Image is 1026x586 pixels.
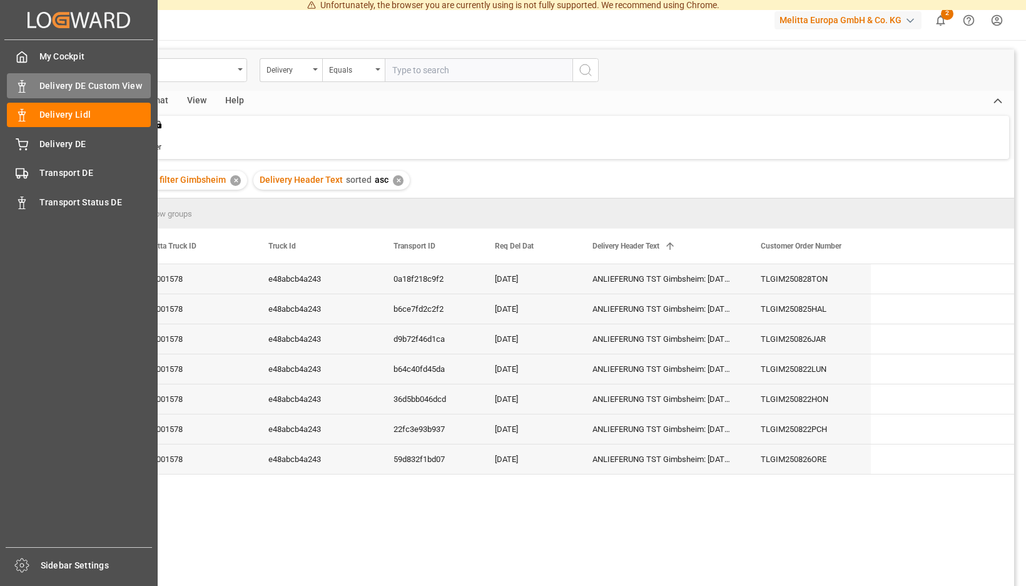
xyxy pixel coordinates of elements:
[267,61,309,76] div: Delivery
[927,6,955,34] button: show 2 new notifications
[393,175,404,186] div: ✕
[128,324,253,354] div: 600001578
[955,6,983,34] button: Help Center
[378,324,480,354] div: d9b72f46d1ca
[378,294,480,324] div: b6ce7fd2c2f2
[128,264,253,294] div: 600001578
[746,324,871,354] div: TLGIM250826JAR
[577,414,746,444] div: ANLIEFERUNG TST Gimbsheim: [DATE] - [DATE]; 05-13 Uhr ANLIEFERUNG im LIDL Lager: [DATE]
[746,384,871,414] div: TLGIM250822HON
[253,324,378,354] div: e48abcb4a243
[941,8,953,20] span: 2
[128,294,253,324] div: 600001578
[746,294,871,324] div: TLGIM250825HAL
[230,175,241,186] div: ✕
[480,414,577,444] div: [DATE]
[253,294,378,324] div: e48abcb4a243
[329,61,372,76] div: Equals
[480,354,577,384] div: [DATE]
[39,80,151,93] span: Delivery DE Custom View
[378,354,480,384] div: b64c40fd45da
[761,242,841,250] span: Customer Order Number
[577,294,746,324] div: ANLIEFERUNG TST Gimbsheim: [DATE] - [DATE]; 05-12 Uhr ANLIEFERUNG im LIDL Lager: [DATE]
[260,175,343,185] span: Delivery Header Text
[394,242,435,250] span: Transport ID
[375,175,389,185] span: asc
[143,242,196,250] span: Melitta Truck ID
[7,161,151,185] a: Transport DE
[577,264,746,294] div: ANLIEFERUNG TST Gimbsheim: [DATE] - [DATE]; 05-13 Uhr ANLIEFERUNG im LIDL Lager: [DATE]
[7,44,151,69] a: My Cockpit
[268,242,296,250] span: Truck Id
[577,384,746,414] div: ANLIEFERUNG TST Gimbsheim: [DATE] - [DATE]; 05-13 Uhr ANLIEFERUNG im LIDL Lager: [DATE]
[378,445,480,474] div: 59d832f1bd07
[41,559,153,572] span: Sidebar Settings
[7,73,151,98] a: Delivery DE Custom View
[577,324,746,354] div: ANLIEFERUNG TST Gimbsheim: [DATE] - [DATE]; 05-12 Uhr ANLIEFERUNG im LIDL Lager: [DATE]
[253,384,378,414] div: e48abcb4a243
[592,242,659,250] span: Delivery Header Text
[378,264,480,294] div: 0a18f218c9f2
[480,324,577,354] div: [DATE]
[128,354,253,384] div: 600001578
[7,131,151,156] a: Delivery DE
[39,108,151,121] span: Delivery Lidl
[746,445,871,474] div: TLGIM250826ORE
[260,58,322,82] button: open menu
[253,414,378,444] div: e48abcb4a243
[39,196,151,209] span: Transport Status DE
[128,384,253,414] div: 600001578
[253,354,378,384] div: e48abcb4a243
[746,414,871,444] div: TLGIM250822PCH
[39,50,151,63] span: My Cockpit
[775,8,927,32] button: Melitta Europa GmbH & Co. KG
[91,175,226,185] span: [PERSON_NAME] filter Gimbsheim
[322,58,385,82] button: open menu
[178,91,216,112] div: View
[253,445,378,474] div: e48abcb4a243
[746,354,871,384] div: TLGIM250822LUN
[378,414,480,444] div: 22fc3e93b937
[7,190,151,214] a: Transport Status DE
[572,58,599,82] button: search button
[378,384,480,414] div: 36d5bb046dcd
[577,445,746,474] div: ANLIEFERUNG TST Gimbsheim: [DATE] - [DATE]; 05-12 Uhr ANLIEFERUNG im LIDL Lager: [DATE]
[7,103,151,127] a: Delivery Lidl
[39,167,151,180] span: Transport DE
[128,414,253,444] div: 600001578
[480,384,577,414] div: [DATE]
[480,294,577,324] div: [DATE]
[495,242,534,250] span: Req Del Dat
[480,264,577,294] div: [DATE]
[385,58,572,82] input: Type to search
[346,175,372,185] span: sorted
[577,354,746,384] div: ANLIEFERUNG TST Gimbsheim: [DATE] - [DATE]; 05-13 Uhr ANLIEFERUNG im LIDL Lager: [DATE]
[480,445,577,474] div: [DATE]
[39,138,151,151] span: Delivery DE
[253,264,378,294] div: e48abcb4a243
[216,91,253,112] div: Help
[775,11,922,29] div: Melitta Europa GmbH & Co. KG
[746,264,871,294] div: TLGIM250828TON
[128,445,253,474] div: 600001578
